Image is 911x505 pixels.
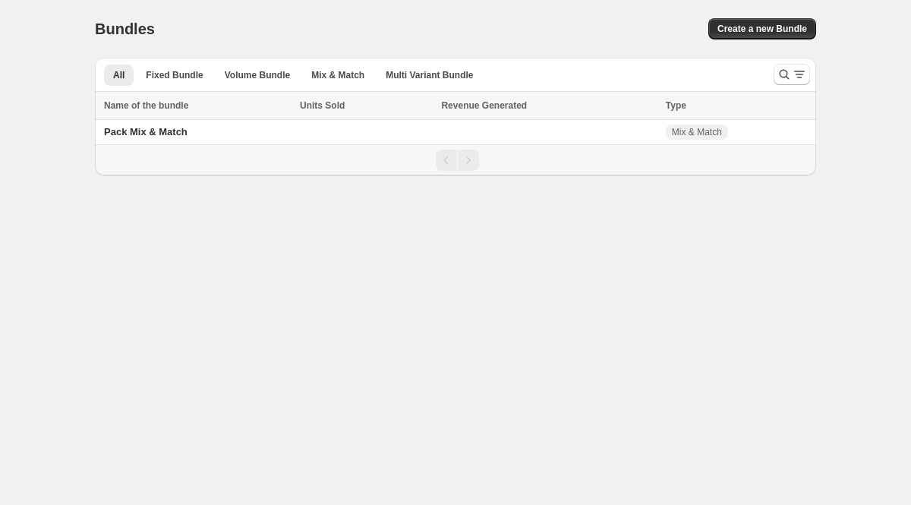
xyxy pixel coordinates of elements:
nav: Pagination [95,144,816,175]
button: Revenue Generated [441,98,542,113]
span: Mix & Match [672,126,722,138]
span: Multi Variant Bundle [386,69,473,81]
button: Create a new Bundle [708,18,816,39]
button: Search and filter results [774,64,810,85]
span: Revenue Generated [441,98,527,113]
div: Type [666,98,807,113]
span: Pack Mix & Match [104,126,188,137]
span: All [113,69,125,81]
span: Mix & Match [311,69,364,81]
span: Volume Bundle [225,69,290,81]
h1: Bundles [95,20,155,38]
div: Name of the bundle [104,98,291,113]
button: Units Sold [300,98,360,113]
span: Create a new Bundle [717,23,807,35]
span: Units Sold [300,98,345,113]
span: Fixed Bundle [146,69,203,81]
